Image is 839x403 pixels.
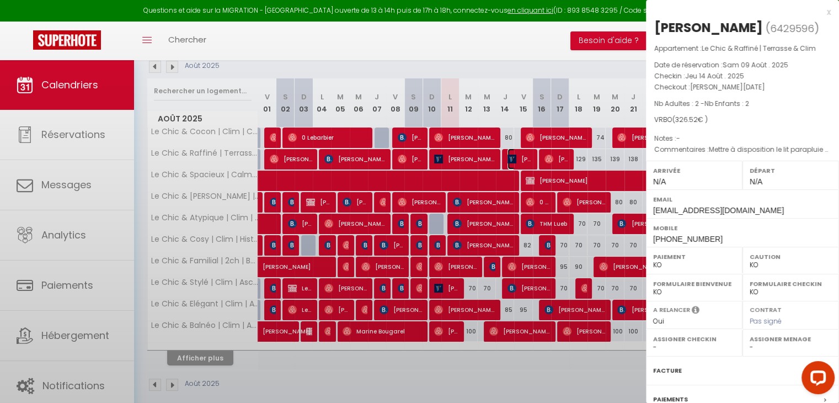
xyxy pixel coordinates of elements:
label: Mobile [653,222,832,234]
iframe: LiveChat chat widget [793,357,839,403]
span: N/A [653,177,666,186]
span: [PHONE_NUMBER] [653,235,723,243]
span: 326.52 [675,115,698,124]
span: Nb Adultes : 2 - [654,99,749,108]
div: [PERSON_NAME] [654,19,763,36]
p: Commentaires : [654,144,831,155]
p: Date de réservation : [654,60,831,71]
label: Caution [750,251,832,262]
label: Contrat [750,305,782,312]
label: Départ [750,165,832,176]
span: [EMAIL_ADDRESS][DOMAIN_NAME] [653,206,784,215]
label: Paiement [653,251,735,262]
label: Formulaire Bienvenue [653,278,735,289]
span: ( ) [766,20,819,36]
span: - [676,134,680,143]
span: Le Chic & Raffiné | Terrasse & Clim [702,44,816,53]
span: Nb Enfants : 2 [704,99,749,108]
label: Arrivée [653,165,735,176]
label: Facture [653,365,682,377]
label: Assigner Checkin [653,333,735,344]
span: ( € ) [672,115,708,124]
span: Sam 09 Août . 2025 [723,60,788,70]
p: Checkin : [654,71,831,82]
div: VRBO [654,115,831,125]
span: Pas signé [750,316,782,326]
i: Sélectionner OUI si vous souhaiter envoyer les séquences de messages post-checkout [692,305,699,317]
label: Formulaire Checkin [750,278,832,289]
p: Appartement : [654,43,831,54]
span: N/A [750,177,762,186]
label: Email [653,194,832,205]
p: Checkout : [654,82,831,93]
span: 6429596 [770,22,814,35]
div: x [646,6,831,19]
span: Jeu 14 Août . 2025 [685,71,744,81]
p: Notes : [654,133,831,144]
span: [PERSON_NAME][DATE] [690,82,765,92]
label: Assigner Menage [750,333,832,344]
label: A relancer [653,305,690,315]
